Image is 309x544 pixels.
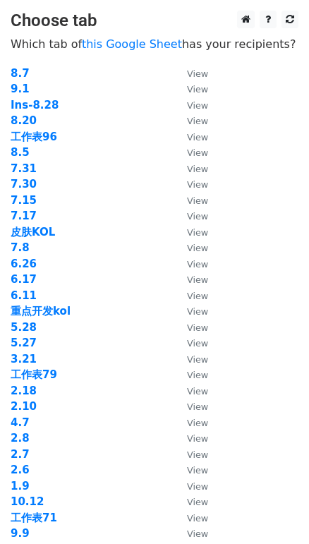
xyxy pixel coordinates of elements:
small: View [187,132,208,143]
small: View [187,306,208,317]
a: View [173,480,208,492]
a: View [173,131,208,143]
a: 3.21 [11,353,37,365]
a: View [173,146,208,159]
a: 7.17 [11,210,37,222]
small: View [187,322,208,333]
a: View [173,400,208,413]
a: View [173,114,208,127]
strong: 2.18 [11,385,37,397]
a: View [173,178,208,191]
small: View [187,291,208,301]
a: 2.10 [11,400,37,413]
a: View [173,416,208,429]
small: View [187,370,208,380]
a: 6.26 [11,258,37,270]
a: View [173,67,208,80]
a: 7.8 [11,241,30,254]
a: 9.1 [11,83,30,95]
small: View [187,227,208,238]
a: 6.17 [11,273,37,286]
a: 2.7 [11,448,30,461]
a: View [173,162,208,175]
a: 6.11 [11,289,37,302]
a: 4.7 [11,416,30,429]
a: 8.20 [11,114,37,127]
small: View [187,481,208,492]
small: View [187,418,208,428]
small: View [187,449,208,460]
a: this Google Sheet [82,37,182,51]
a: View [173,289,208,302]
a: View [173,385,208,397]
strong: 工作表96 [11,131,57,143]
a: 7.15 [11,194,37,207]
small: View [187,68,208,79]
small: View [187,195,208,206]
a: 5.27 [11,337,37,349]
a: View [173,368,208,381]
small: View [187,513,208,524]
a: View [173,464,208,476]
a: View [173,99,208,111]
a: 重点开发kol [11,305,71,318]
small: View [187,211,208,222]
strong: 7.31 [11,162,37,175]
small: View [187,116,208,126]
small: View [187,259,208,270]
a: 2.8 [11,432,30,445]
a: View [173,337,208,349]
small: View [187,100,208,111]
a: 工作表71 [11,512,57,524]
a: 8.7 [11,67,30,80]
a: View [173,241,208,254]
small: View [187,465,208,476]
a: View [173,432,208,445]
a: 2.6 [11,464,30,476]
small: View [187,274,208,285]
a: 10.12 [11,495,44,508]
a: 皮肤KOL [11,226,55,238]
small: View [187,354,208,365]
small: View [187,243,208,253]
a: View [173,210,208,222]
a: Ins-8.28 [11,99,59,111]
a: 7.30 [11,178,37,191]
strong: 1.9 [11,480,30,492]
a: View [173,194,208,207]
a: View [173,258,208,270]
p: Which tab of has your recipients? [11,37,298,52]
small: View [187,147,208,158]
h3: Choose tab [11,11,298,31]
a: 9.9 [11,527,30,540]
a: 工作表79 [11,368,57,381]
a: 5.28 [11,321,37,334]
small: View [187,386,208,397]
small: View [187,179,208,190]
a: View [173,527,208,540]
a: 8.5 [11,146,30,159]
a: View [173,448,208,461]
a: View [173,353,208,365]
